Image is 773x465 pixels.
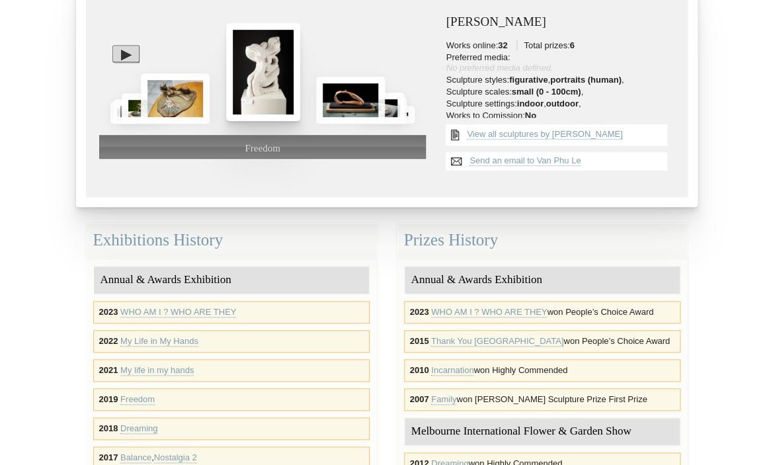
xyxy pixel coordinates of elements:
strong: 2017 [99,452,118,462]
a: Freedom [120,394,155,405]
div: Annual & Awards Exhibition [94,267,369,294]
img: My Life in My Hands [122,93,168,124]
img: Love in the air [110,102,138,124]
a: My Life in My Hands [120,336,198,347]
li: Works to Comission: [446,110,674,121]
a: Thank You [GEOGRAPHIC_DATA] [431,336,563,347]
img: Send an email to Van Phu Le [446,152,467,171]
span: Freedom [245,143,280,153]
img: Freedom [226,23,300,121]
img: View all {sculptor_name} sculptures list [446,124,464,146]
li: Works online: Total prizes: [446,40,674,51]
a: Balance [120,452,151,463]
div: won [PERSON_NAME] Sculpture Prize First Prize [404,388,680,411]
div: No preferred media defined. [446,63,674,73]
img: My life in my hands [141,73,210,124]
strong: 2010 [410,365,429,375]
li: Preferred media: [446,52,674,73]
a: WHO AM I ? WHO ARE THEY [431,307,547,317]
div: Prizes History [397,223,688,258]
div: won Highly Commended [404,359,680,382]
li: Sculpture settings: , , [446,99,674,109]
strong: outdoor [546,99,579,108]
div: won People’s Choice Award [404,330,680,353]
strong: 2018 [99,423,118,433]
div: Exhibitions History [86,223,377,258]
a: Nostalgia 2 [154,452,197,463]
a: Family [431,394,456,405]
a: WHO AM I ? WHO ARE THEY [120,307,236,317]
div: Melbourne International Flower & Garden Show [405,418,680,445]
strong: 2021 [99,365,118,375]
li: Sculpture scales: , [446,87,674,97]
div: Annual & Awards Exhibition [405,267,680,294]
div: won People’s Choice Award [404,301,680,323]
img: WHO AM I ? WHO ARE THEY [114,99,148,124]
strong: 2023 [410,307,429,317]
img: Balance [316,77,385,124]
li: Sculpture styles: , , [446,75,674,85]
a: Incarnation [431,365,473,376]
strong: 2015 [410,336,429,346]
strong: indoor [516,99,543,108]
strong: 2007 [410,394,429,404]
a: Dreaming [120,423,157,434]
h3: [PERSON_NAME] [446,15,674,29]
strong: No [524,110,536,120]
strong: small (0 - 100cm) [511,87,581,97]
a: Send an email to Van Phu Le [469,155,581,166]
a: My life in my hands [120,365,194,376]
strong: 6 [569,40,574,50]
strong: figurative [509,75,548,85]
a: View all sculptures by [PERSON_NAME] [467,129,622,140]
strong: 32 [498,40,507,50]
strong: 2022 [99,336,118,346]
strong: 2023 [99,307,118,317]
strong: portraits (human) [550,75,622,85]
strong: 2019 [99,394,118,404]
